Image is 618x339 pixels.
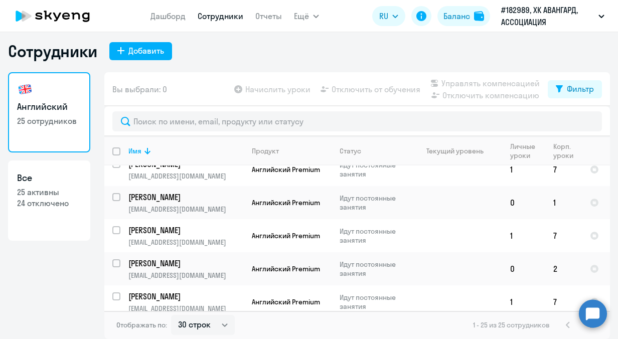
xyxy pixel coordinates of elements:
p: [EMAIL_ADDRESS][DOMAIN_NAME] [128,205,243,214]
button: RU [372,6,405,26]
span: Английский Premium [252,297,320,306]
div: Статус [340,146,408,155]
a: [PERSON_NAME] [128,225,243,236]
button: Фильтр [548,80,602,98]
div: Корп. уроки [553,142,575,160]
td: 7 [545,219,582,252]
h3: Все [17,172,81,185]
p: Идут постоянные занятия [340,194,408,212]
div: Имя [128,146,243,155]
a: [PERSON_NAME] [128,192,243,203]
a: Все25 активны24 отключено [8,160,90,241]
p: Идут постоянные занятия [340,293,408,311]
div: Текущий уровень [417,146,502,155]
a: Дашборд [150,11,186,21]
div: Личные уроки [510,142,538,160]
a: [PERSON_NAME] [128,291,243,302]
span: 1 - 25 из 25 сотрудников [473,320,550,329]
img: english [17,81,33,97]
div: Корп. уроки [553,142,581,160]
p: 25 сотрудников [17,115,81,126]
td: 1 [545,186,582,219]
a: Английский25 сотрудников [8,72,90,152]
p: [EMAIL_ADDRESS][DOMAIN_NAME] [128,304,243,313]
div: Статус [340,146,361,155]
span: Отображать по: [116,320,167,329]
img: balance [474,11,484,21]
span: Английский Premium [252,165,320,174]
input: Поиск по имени, email, продукту или статусу [112,111,602,131]
a: Сотрудники [198,11,243,21]
td: 7 [545,153,582,186]
td: 2 [545,252,582,285]
td: 7 [545,285,582,318]
span: Английский Premium [252,231,320,240]
button: Добавить [109,42,172,60]
p: [PERSON_NAME] [128,225,242,236]
p: 25 активны [17,187,81,198]
td: 1 [502,219,545,252]
span: Ещё [294,10,309,22]
p: [EMAIL_ADDRESS][DOMAIN_NAME] [128,172,243,181]
p: Идут постоянные занятия [340,160,408,179]
button: Ещё [294,6,319,26]
span: Английский Premium [252,198,320,207]
td: 1 [502,153,545,186]
div: Продукт [252,146,279,155]
td: 1 [502,285,545,318]
td: 0 [502,186,545,219]
button: #182989, ХК АВАНГАРД, АССОЦИАЦИЯ [496,4,609,28]
span: Английский Premium [252,264,320,273]
h1: Сотрудники [8,41,97,61]
span: Вы выбрали: 0 [112,83,167,95]
div: Текущий уровень [426,146,484,155]
p: Идут постоянные занятия [340,227,408,245]
p: 24 отключено [17,198,81,209]
p: #182989, ХК АВАНГАРД, АССОЦИАЦИЯ [501,4,594,28]
p: Идут постоянные занятия [340,260,408,278]
div: Баланс [443,10,470,22]
div: Добавить [128,45,164,57]
h3: Английский [17,100,81,113]
div: Продукт [252,146,331,155]
span: RU [379,10,388,22]
p: [EMAIL_ADDRESS][DOMAIN_NAME] [128,271,243,280]
p: [EMAIL_ADDRESS][DOMAIN_NAME] [128,238,243,247]
div: Фильтр [567,83,594,95]
p: [PERSON_NAME] [128,291,242,302]
button: Балансbalance [437,6,490,26]
p: [PERSON_NAME] [128,192,242,203]
td: 0 [502,252,545,285]
p: [PERSON_NAME] [128,258,242,269]
a: [PERSON_NAME] [128,258,243,269]
div: Имя [128,146,141,155]
a: Отчеты [255,11,282,21]
div: Личные уроки [510,142,545,160]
